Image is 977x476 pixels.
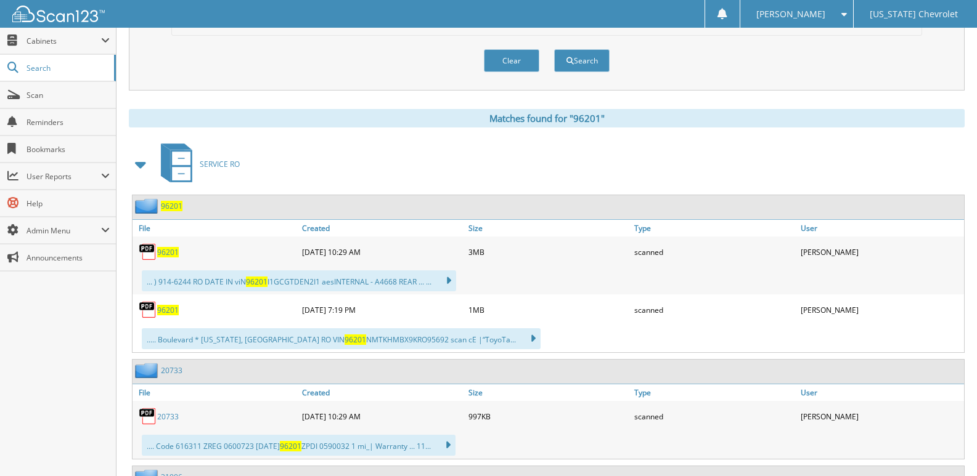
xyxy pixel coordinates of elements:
[12,6,105,22] img: scan123-logo-white.svg
[133,384,299,401] a: File
[465,297,632,322] div: 1MB
[631,240,798,264] div: scanned
[129,109,965,127] div: Matches found for "96201"
[798,384,964,401] a: User
[631,404,798,429] div: scanned
[135,198,161,214] img: folder2.png
[200,159,240,169] span: SERVICE RO
[798,297,964,322] div: [PERSON_NAME]
[27,252,110,263] span: Announcements
[465,404,632,429] div: 997KB
[27,117,110,127] span: Reminders
[870,10,958,18] span: [US_STATE] Chevrolet
[798,240,964,264] div: [PERSON_NAME]
[161,365,182,376] a: 20733
[246,276,268,287] span: 96201
[345,334,366,345] span: 96201
[554,49,610,72] button: Search
[142,270,456,291] div: ... ) 914-6244 RO DATE IN viN I1GCGTDEN2I1 aesINTERNAL - A4668 REAR ... ...
[299,297,465,322] div: [DATE] 7:19 PM
[484,49,539,72] button: Clear
[299,384,465,401] a: Created
[157,305,179,315] a: 96201
[631,297,798,322] div: scanned
[27,36,101,46] span: Cabinets
[157,247,179,257] a: 96201
[299,240,465,264] div: [DATE] 10:29 AM
[157,411,179,422] a: 20733
[631,220,798,236] a: Type
[153,140,240,188] a: SERVICE RO
[299,220,465,236] a: Created
[280,441,301,451] span: 96201
[27,144,110,155] span: Bookmarks
[133,220,299,236] a: File
[915,417,977,476] iframe: Chat Widget
[465,384,632,401] a: Size
[142,328,541,349] div: ..... Boulevard * [US_STATE], [GEOGRAPHIC_DATA] RO VIN NMTKHMBX9KRO95692 scan cE |“ToyoTa...
[139,407,157,426] img: PDF.png
[142,435,456,456] div: .... Code 616311 ZREG 0600723 [DATE] ZPDI 0590032 1 mi_| Warranty ... 11...
[798,220,964,236] a: User
[756,10,825,18] span: [PERSON_NAME]
[161,201,182,211] a: 96201
[27,225,101,236] span: Admin Menu
[465,220,632,236] a: Size
[135,363,161,378] img: folder2.png
[139,243,157,261] img: PDF.png
[27,90,110,100] span: Scan
[798,404,964,429] div: [PERSON_NAME]
[465,240,632,264] div: 3MB
[631,384,798,401] a: Type
[27,63,108,73] span: Search
[139,301,157,319] img: PDF.png
[27,198,110,209] span: Help
[299,404,465,429] div: [DATE] 10:29 AM
[27,171,101,182] span: User Reports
